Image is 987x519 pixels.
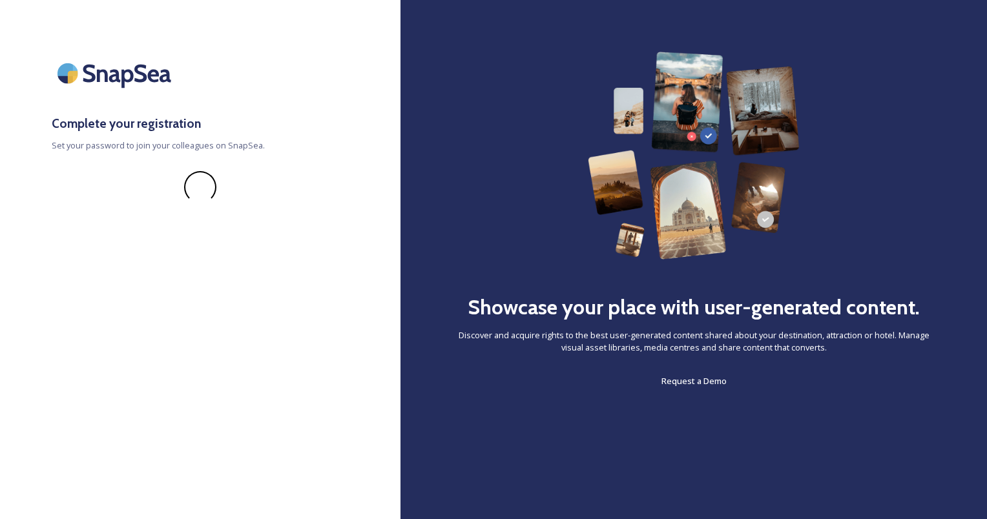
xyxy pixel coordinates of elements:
[452,329,935,354] span: Discover and acquire rights to the best user-generated content shared about your destination, att...
[52,52,181,95] img: SnapSea Logo
[661,375,727,387] span: Request a Demo
[52,139,349,152] span: Set your password to join your colleagues on SnapSea.
[468,292,920,323] h2: Showcase your place with user-generated content.
[52,114,349,133] h3: Complete your registration
[661,373,727,389] a: Request a Demo
[588,52,800,259] img: 63b42ca75bacad526042e722_Group%20154-p-800.png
